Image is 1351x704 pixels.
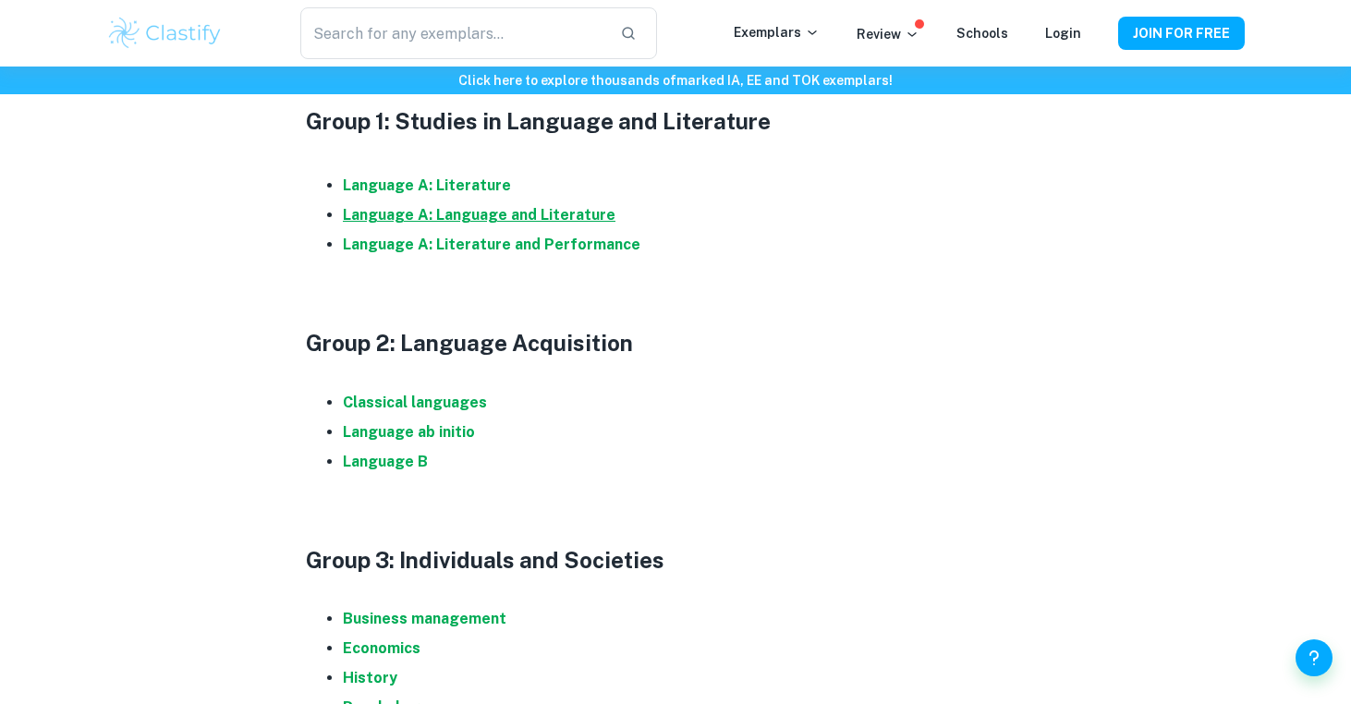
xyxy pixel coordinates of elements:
[1296,639,1333,676] button: Help and Feedback
[306,326,1045,359] h3: Group 2: Language Acquisition
[306,104,1045,138] h3: Group 1: Studies in Language and Literature
[1045,26,1081,41] a: Login
[343,423,475,441] a: Language ab initio
[4,70,1347,91] h6: Click here to explore thousands of marked IA, EE and TOK exemplars !
[343,610,506,627] a: Business management
[734,22,820,42] p: Exemplars
[343,176,511,194] a: Language A: Literature
[343,206,615,224] a: Language A: Language and Literature
[343,669,397,686] a: History
[306,543,1045,577] h3: Group 3: Individuals and Societies
[956,26,1008,41] a: Schools
[343,394,487,411] a: Classical languages
[343,453,428,470] a: Language B
[106,15,224,52] img: Clastify logo
[300,7,605,59] input: Search for any exemplars...
[343,639,420,657] a: Economics
[343,236,640,253] a: Language A: Literature and Performance
[857,24,919,44] p: Review
[1118,17,1245,50] button: JOIN FOR FREE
